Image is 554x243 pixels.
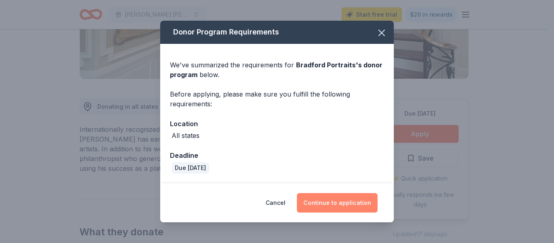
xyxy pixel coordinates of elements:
[170,118,384,129] div: Location
[170,60,384,80] div: We've summarized the requirements for below.
[160,21,394,44] div: Donor Program Requirements
[172,162,209,174] div: Due [DATE]
[170,150,384,161] div: Deadline
[266,193,286,213] button: Cancel
[172,131,200,140] div: All states
[170,89,384,109] div: Before applying, please make sure you fulfill the following requirements:
[297,193,378,213] button: Continue to application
